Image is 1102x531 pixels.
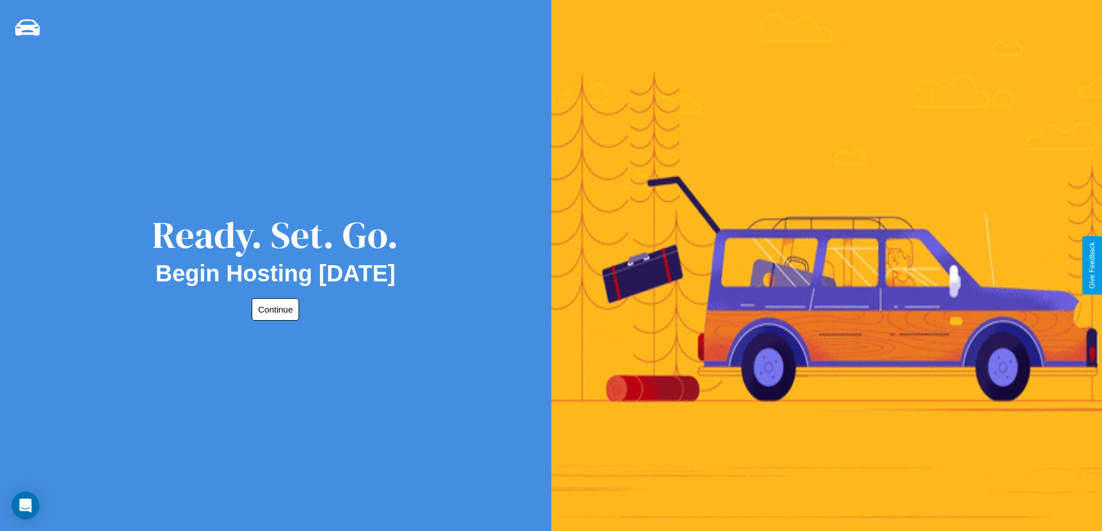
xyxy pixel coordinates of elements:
div: Ready. Set. Go. [152,209,399,261]
div: Open Intercom Messenger [12,492,39,519]
div: Give Feedback [1088,242,1096,289]
button: Continue [252,298,299,321]
h2: Begin Hosting [DATE] [156,261,396,287]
